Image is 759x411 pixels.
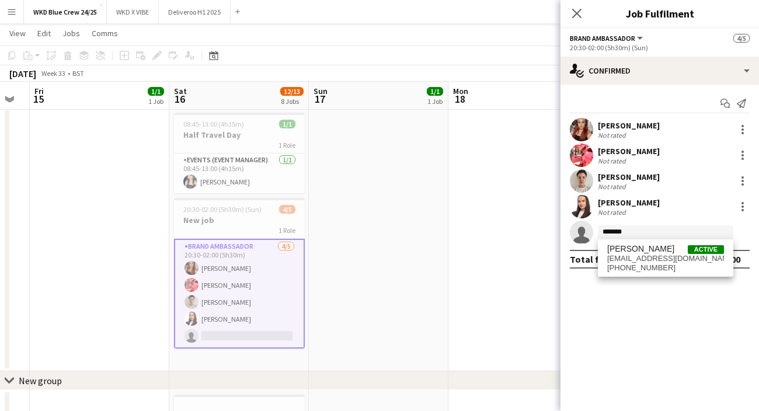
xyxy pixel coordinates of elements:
[33,92,44,106] span: 15
[598,182,628,191] div: Not rated
[24,1,107,23] button: WKD Blue Crew 24/25
[92,28,118,39] span: Comms
[148,97,163,106] div: 1 Job
[312,92,328,106] span: 17
[174,198,305,349] app-job-card: 20:30-02:00 (5h30m) (Sun)4/5New job1 RoleBrand Ambassador4/520:30-02:00 (5h30m)[PERSON_NAME][PERS...
[278,141,295,149] span: 1 Role
[560,6,759,21] h3: Job Fulfilment
[33,26,55,41] a: Edit
[281,97,303,106] div: 8 Jobs
[39,69,68,78] span: Week 33
[607,263,724,273] span: +447533693646
[148,87,164,96] span: 1/1
[183,120,244,128] span: 08:45-13:00 (4h15m)
[427,87,443,96] span: 1/1
[570,43,750,52] div: 20:30-02:00 (5h30m) (Sun)
[174,154,305,193] app-card-role: Events (Event Manager)1/108:45-13:00 (4h15m)[PERSON_NAME]
[174,130,305,140] h3: Half Travel Day
[174,239,305,349] app-card-role: Brand Ambassador4/520:30-02:00 (5h30m)[PERSON_NAME][PERSON_NAME][PERSON_NAME][PERSON_NAME]
[278,226,295,235] span: 1 Role
[280,87,304,96] span: 12/13
[598,208,628,217] div: Not rated
[19,375,62,386] div: New group
[570,34,645,43] button: Brand Ambassador
[598,146,660,156] div: [PERSON_NAME]
[560,57,759,85] div: Confirmed
[598,131,628,140] div: Not rated
[172,92,187,106] span: 16
[451,92,468,106] span: 18
[174,113,305,193] app-job-card: 08:45-13:00 (4h15m)1/1Half Travel Day1 RoleEvents (Event Manager)1/108:45-13:00 (4h15m)[PERSON_NAME]
[453,86,468,96] span: Mon
[9,28,26,39] span: View
[427,97,443,106] div: 1 Job
[688,245,724,254] span: Active
[174,86,187,96] span: Sat
[598,120,660,131] div: [PERSON_NAME]
[607,254,724,263] span: adrianahop3@yahoo.com
[183,205,262,214] span: 20:30-02:00 (5h30m) (Sun)
[72,69,84,78] div: BST
[598,156,628,165] div: Not rated
[570,34,635,43] span: Brand Ambassador
[62,28,80,39] span: Jobs
[9,68,36,79] div: [DATE]
[598,172,660,182] div: [PERSON_NAME]
[279,120,295,128] span: 1/1
[107,1,159,23] button: WKD X VIBE
[279,205,295,214] span: 4/5
[607,244,674,254] span: Adriana Figueroa
[314,86,328,96] span: Sun
[37,28,51,39] span: Edit
[34,86,44,96] span: Fri
[174,215,305,225] h3: New job
[598,197,660,208] div: [PERSON_NAME]
[733,34,750,43] span: 4/5
[570,253,610,265] div: Total fee
[159,1,231,23] button: Deliveroo H1 2025
[87,26,123,41] a: Comms
[5,26,30,41] a: View
[58,26,85,41] a: Jobs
